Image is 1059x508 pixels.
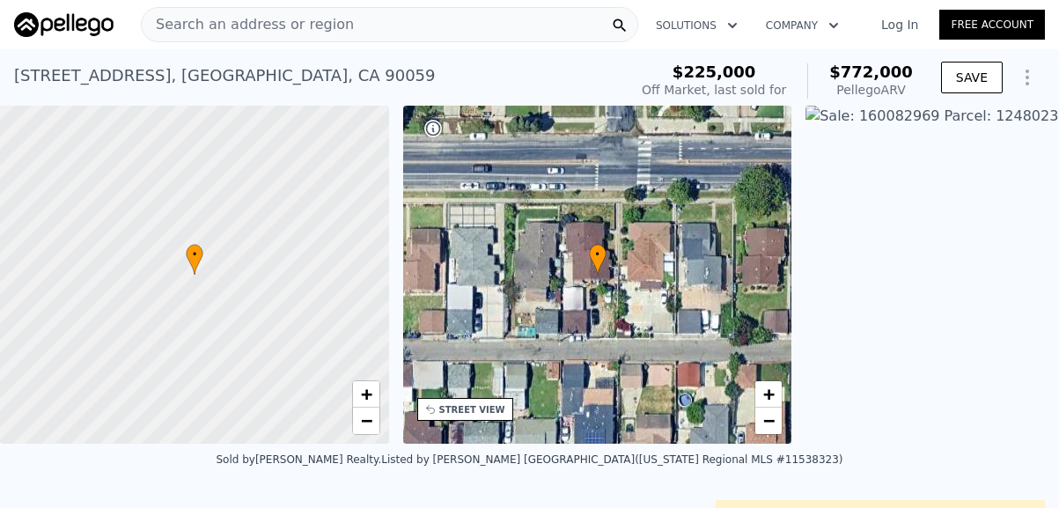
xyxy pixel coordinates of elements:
button: SAVE [941,62,1003,93]
button: Company [752,10,853,41]
div: Listed by [PERSON_NAME] [GEOGRAPHIC_DATA] ([US_STATE] Regional MLS #11538323) [381,453,842,466]
a: Log In [860,16,939,33]
img: Pellego [14,12,114,37]
div: • [589,244,607,275]
span: $225,000 [673,63,756,81]
span: + [763,383,775,405]
div: Pellego ARV [829,81,913,99]
a: Zoom out [353,408,379,434]
button: Show Options [1010,60,1045,95]
div: Off Market, last sold for [642,81,786,99]
a: Free Account [939,10,1045,40]
a: Zoom in [755,381,782,408]
div: STREET VIEW [439,403,505,416]
span: • [186,247,203,262]
span: + [360,383,371,405]
span: − [763,409,775,431]
span: Search an address or region [142,14,354,35]
span: − [360,409,371,431]
button: Solutions [642,10,752,41]
a: Zoom out [755,408,782,434]
span: • [589,247,607,262]
div: Sold by [PERSON_NAME] Realty . [216,453,381,466]
span: $772,000 [829,63,913,81]
div: [STREET_ADDRESS] , [GEOGRAPHIC_DATA] , CA 90059 [14,63,436,88]
a: Zoom in [353,381,379,408]
div: • [186,244,203,275]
